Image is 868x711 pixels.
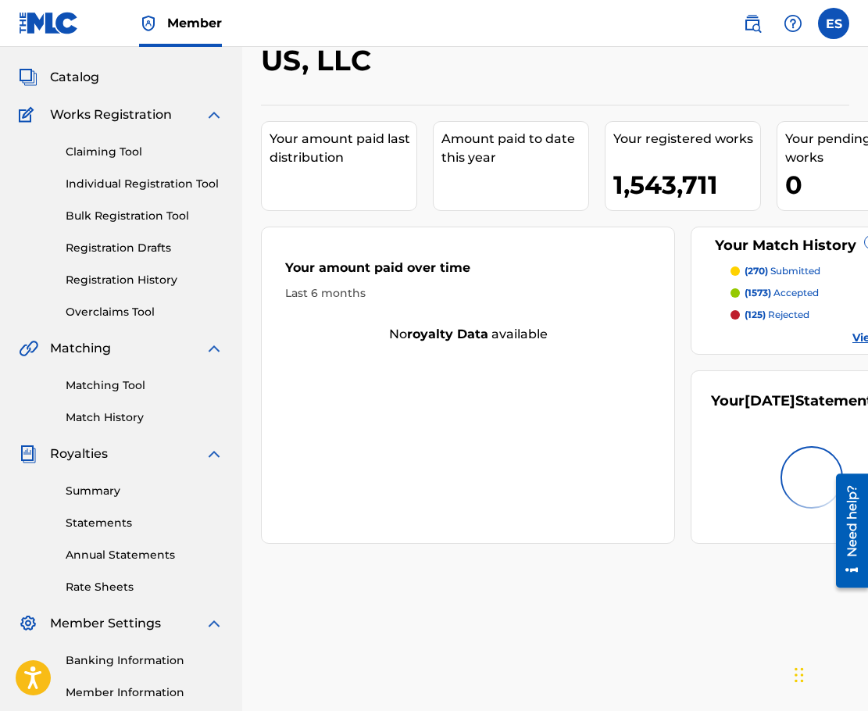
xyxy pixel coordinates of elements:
[737,8,768,39] a: Public Search
[139,14,158,33] img: Top Rightsholder
[777,8,809,39] div: Help
[66,483,223,499] a: Summary
[66,409,223,426] a: Match History
[19,68,38,87] img: Catalog
[66,684,223,701] a: Member Information
[790,636,868,711] iframe: Chat Widget
[66,208,223,224] a: Bulk Registration Tool
[745,287,771,298] span: (1573)
[262,325,674,344] div: No available
[19,445,38,463] img: Royalties
[50,445,108,463] span: Royalties
[205,105,223,124] img: expand
[745,264,820,278] p: submitted
[19,339,38,358] img: Matching
[613,130,760,148] div: Your registered works
[743,14,762,33] img: search
[66,240,223,256] a: Registration Drafts
[784,14,802,33] img: help
[613,167,760,202] div: 1,543,711
[205,445,223,463] img: expand
[19,12,79,34] img: MLC Logo
[285,285,651,302] div: Last 6 months
[285,259,651,285] div: Your amount paid over time
[205,614,223,633] img: expand
[441,130,588,167] div: Amount paid to date this year
[66,547,223,563] a: Annual Statements
[407,327,488,341] strong: royalty data
[205,339,223,358] img: expand
[767,433,855,521] img: preloader
[167,14,222,32] span: Member
[66,652,223,669] a: Banking Information
[66,377,223,394] a: Matching Tool
[745,309,766,320] span: (125)
[818,8,849,39] div: User Menu
[66,579,223,595] a: Rate Sheets
[795,652,804,698] div: Drag
[66,304,223,320] a: Overclaims Tool
[66,176,223,192] a: Individual Registration Tool
[745,308,809,322] p: rejected
[745,392,795,409] span: [DATE]
[745,265,768,277] span: (270)
[824,468,868,594] iframe: Resource Center
[19,105,39,124] img: Works Registration
[745,286,819,300] p: accepted
[19,30,113,49] a: SummarySummary
[50,105,172,124] span: Works Registration
[270,130,416,167] div: Your amount paid last distribution
[19,614,38,633] img: Member Settings
[66,515,223,531] a: Statements
[50,339,111,358] span: Matching
[50,68,99,87] span: Catalog
[50,614,161,633] span: Member Settings
[19,68,99,87] a: CatalogCatalog
[66,272,223,288] a: Registration History
[66,144,223,160] a: Claiming Tool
